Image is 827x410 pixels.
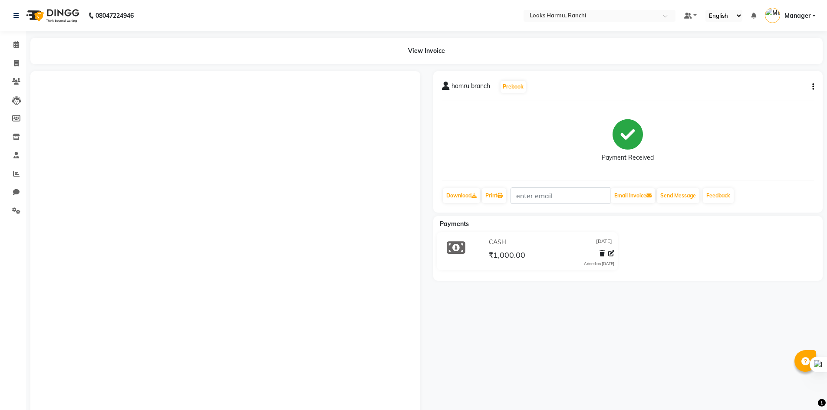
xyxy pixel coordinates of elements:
a: Print [482,188,506,203]
button: Email Invoice [611,188,655,203]
button: Prebook [501,81,526,93]
a: Feedback [703,188,734,203]
span: Payments [440,220,469,228]
span: Manager [784,11,811,20]
div: Payment Received [602,153,654,162]
img: logo [22,3,82,28]
span: ₹1,000.00 [488,250,525,262]
a: Download [443,188,480,203]
img: Manager [765,8,780,23]
b: 08047224946 [96,3,134,28]
span: CASH [489,238,506,247]
div: View Invoice [30,38,823,64]
button: Send Message [657,188,699,203]
div: Added on [DATE] [584,261,614,267]
span: hamru branch [451,82,490,94]
span: [DATE] [596,238,612,247]
iframe: chat widget [791,375,818,401]
input: enter email [511,187,610,204]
